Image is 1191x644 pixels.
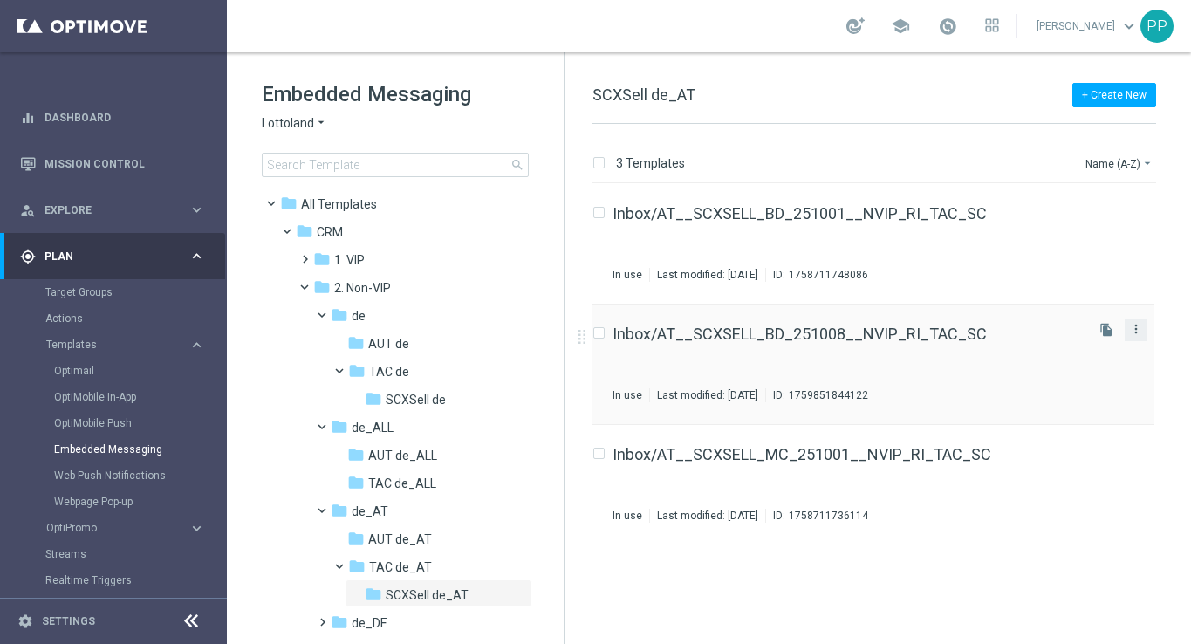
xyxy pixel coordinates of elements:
[347,474,365,491] i: folder
[188,248,205,264] i: keyboard_arrow_right
[45,541,225,567] div: Streams
[347,530,365,547] i: folder
[17,613,33,629] i: settings
[789,509,868,523] div: 1758711736114
[44,140,205,187] a: Mission Control
[613,509,642,523] div: In use
[20,202,36,218] i: person_search
[20,110,36,126] i: equalizer
[45,573,181,587] a: Realtime Triggers
[891,17,910,36] span: school
[365,390,382,408] i: folder
[348,558,366,575] i: folder
[54,489,225,515] div: Webpage Pop-up
[46,523,171,533] span: OptiPromo
[313,250,331,268] i: folder
[54,390,181,404] a: OptiMobile In-App
[510,158,524,172] span: search
[613,326,987,342] a: Inbox/AT__SCXSELL_BD_251008__NVIP_RI_TAC_SC
[188,520,205,537] i: keyboard_arrow_right
[765,509,868,523] div: ID:
[45,567,225,593] div: Realtime Triggers
[20,140,205,187] div: Mission Control
[1140,156,1154,170] i: arrow_drop_down
[1035,13,1140,39] a: [PERSON_NAME]keyboard_arrow_down
[1084,153,1156,174] button: Name (A-Z)arrow_drop_down
[313,278,331,296] i: folder
[592,86,695,104] span: SCXSell de_AT
[368,336,409,352] span: AUT de
[20,94,205,140] div: Dashboard
[1119,17,1139,36] span: keyboard_arrow_down
[575,305,1188,425] div: Press SPACE to select this row.
[54,410,225,436] div: OptiMobile Push
[386,587,469,603] span: SCXSell de_AT
[613,268,642,282] div: In use
[54,462,225,489] div: Web Push Notifications
[262,115,328,132] button: Lottoland arrow_drop_down
[613,388,642,402] div: In use
[575,184,1188,305] div: Press SPACE to select this row.
[45,332,225,515] div: Templates
[369,559,432,575] span: TAC de_AT
[334,280,391,296] span: 2. Non-VIP
[45,521,206,535] div: OptiPromo keyboard_arrow_right
[42,616,95,627] a: Settings
[331,613,348,631] i: folder
[616,155,685,171] p: 3 Templates
[20,249,36,264] i: gps_fixed
[19,157,206,171] button: Mission Control
[188,337,205,353] i: keyboard_arrow_right
[1129,322,1143,336] i: more_vert
[575,425,1188,545] div: Press SPACE to select this row.
[613,447,991,462] a: Inbox/AT__SCXSELL_MC_251001__NVIP_RI_TAC_SC
[386,392,446,408] span: SCXSell de
[650,509,765,523] div: Last modified: [DATE]
[352,615,387,631] span: de_DE
[368,531,432,547] span: AUT de_AT
[789,268,868,282] div: 1758711748086
[45,515,225,541] div: OptiPromo
[46,339,188,350] div: Templates
[789,388,868,402] div: 1759851844122
[262,80,529,108] h1: Embedded Messaging
[54,384,225,410] div: OptiMobile In-App
[331,418,348,435] i: folder
[262,153,529,177] input: Search Template
[44,205,188,216] span: Explore
[54,364,181,378] a: Optimail
[650,388,765,402] div: Last modified: [DATE]
[46,523,188,533] div: OptiPromo
[334,252,365,268] span: 1. VIP
[19,203,206,217] button: person_search Explore keyboard_arrow_right
[331,502,348,519] i: folder
[1140,10,1174,43] div: PP
[352,308,366,324] span: de
[45,312,181,325] a: Actions
[45,338,206,352] button: Templates keyboard_arrow_right
[44,251,188,262] span: Plan
[368,448,437,463] span: AUT de_ALL
[347,446,365,463] i: folder
[54,436,225,462] div: Embedded Messaging
[650,268,765,282] div: Last modified: [DATE]
[765,268,868,282] div: ID:
[314,115,328,132] i: arrow_drop_down
[296,223,313,240] i: folder
[45,547,181,561] a: Streams
[54,495,181,509] a: Webpage Pop-up
[317,224,343,240] span: CRM
[613,206,987,222] a: Inbox/AT__SCXSELL_BD_251001__NVIP_RI_TAC_SC
[19,111,206,125] button: equalizer Dashboard
[352,504,388,519] span: de_AT
[262,115,314,132] span: Lottoland
[347,334,365,352] i: folder
[765,388,868,402] div: ID:
[348,362,366,380] i: folder
[280,195,298,212] i: folder
[46,339,171,350] span: Templates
